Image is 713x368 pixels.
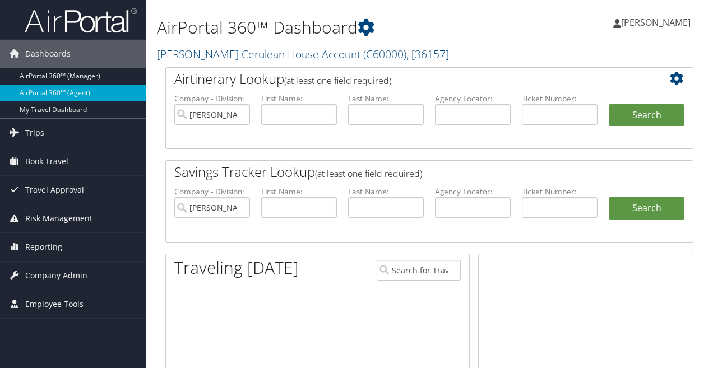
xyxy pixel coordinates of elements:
[609,104,684,127] button: Search
[25,40,71,68] span: Dashboards
[613,6,702,39] a: [PERSON_NAME]
[435,93,511,104] label: Agency Locator:
[174,69,641,88] h2: Airtinerary Lookup
[261,186,337,197] label: First Name:
[25,147,68,175] span: Book Travel
[435,186,511,197] label: Agency Locator:
[25,290,84,318] span: Employee Tools
[348,93,424,104] label: Last Name:
[174,186,250,197] label: Company - Division:
[25,204,92,232] span: Risk Management
[25,119,44,147] span: Trips
[25,176,84,204] span: Travel Approval
[174,256,299,280] h1: Traveling [DATE]
[261,93,337,104] label: First Name:
[609,197,684,220] a: Search
[174,93,250,104] label: Company - Division:
[406,46,449,62] span: , [ 36157 ]
[284,74,391,87] span: (at least one field required)
[174,162,641,181] h2: Savings Tracker Lookup
[522,93,598,104] label: Ticket Number:
[363,46,406,62] span: ( C60000 )
[522,186,598,197] label: Ticket Number:
[377,260,461,281] input: Search for Traveler
[157,16,520,39] h1: AirPortal 360™ Dashboard
[25,262,87,290] span: Company Admin
[174,197,250,218] input: search accounts
[315,167,422,180] span: (at least one field required)
[621,16,691,29] span: [PERSON_NAME]
[157,46,449,62] a: [PERSON_NAME] Cerulean House Account
[25,7,137,34] img: airportal-logo.png
[348,186,424,197] label: Last Name:
[25,233,62,261] span: Reporting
